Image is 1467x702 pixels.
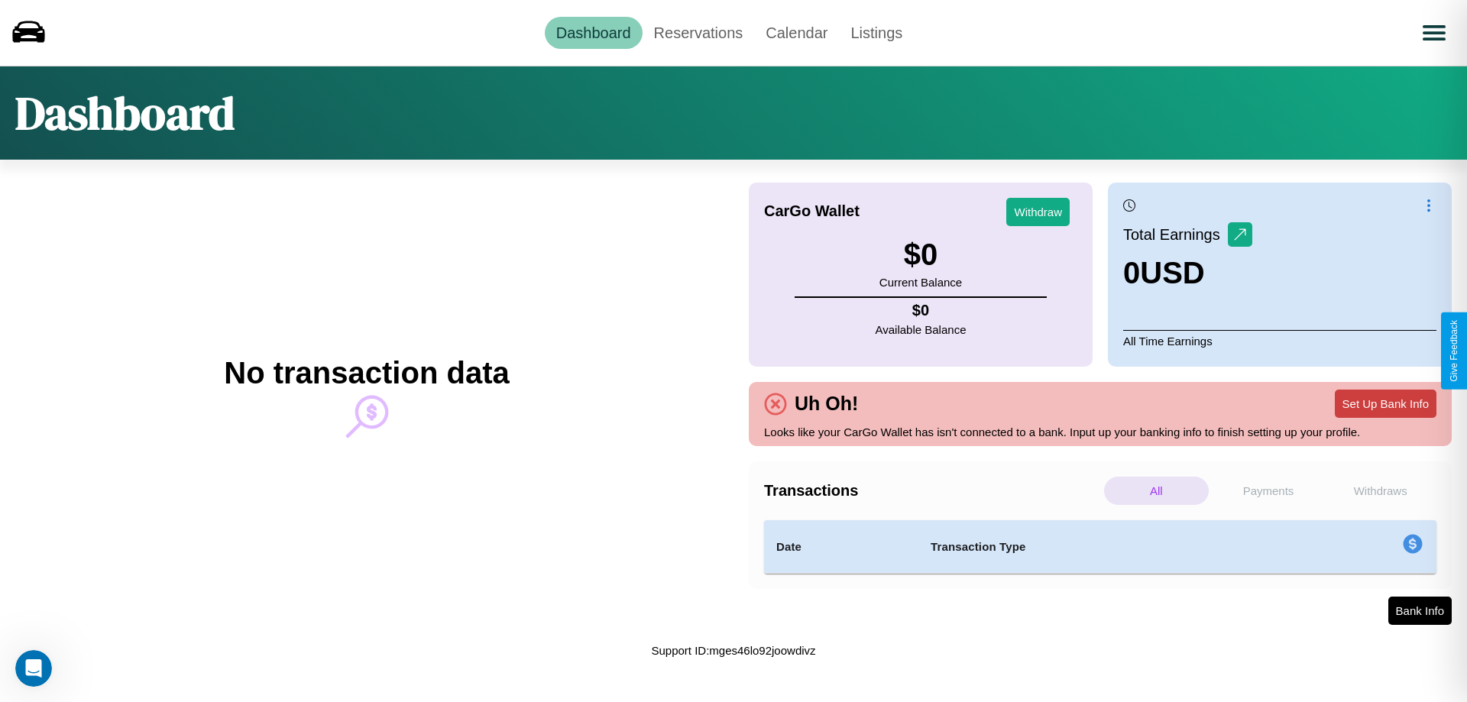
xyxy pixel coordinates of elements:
[545,17,643,49] a: Dashboard
[1006,198,1070,226] button: Withdraw
[931,538,1278,556] h4: Transaction Type
[224,356,509,390] h2: No transaction data
[1123,330,1436,351] p: All Time Earnings
[1104,477,1209,505] p: All
[1335,390,1436,418] button: Set Up Bank Info
[879,272,962,293] p: Current Balance
[1388,597,1452,625] button: Bank Info
[876,319,967,340] p: Available Balance
[15,650,52,687] iframe: Intercom live chat
[643,17,755,49] a: Reservations
[764,202,860,220] h4: CarGo Wallet
[1413,11,1456,54] button: Open menu
[1449,320,1459,382] div: Give Feedback
[1216,477,1321,505] p: Payments
[754,17,839,49] a: Calendar
[876,302,967,319] h4: $ 0
[764,520,1436,574] table: simple table
[15,82,235,144] h1: Dashboard
[651,640,815,661] p: Support ID: mges46lo92joowdivz
[1328,477,1433,505] p: Withdraws
[787,393,866,415] h4: Uh Oh!
[764,482,1100,500] h4: Transactions
[1123,256,1252,290] h3: 0 USD
[776,538,906,556] h4: Date
[879,238,962,272] h3: $ 0
[764,422,1436,442] p: Looks like your CarGo Wallet has isn't connected to a bank. Input up your banking info to finish ...
[1123,221,1228,248] p: Total Earnings
[839,17,914,49] a: Listings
